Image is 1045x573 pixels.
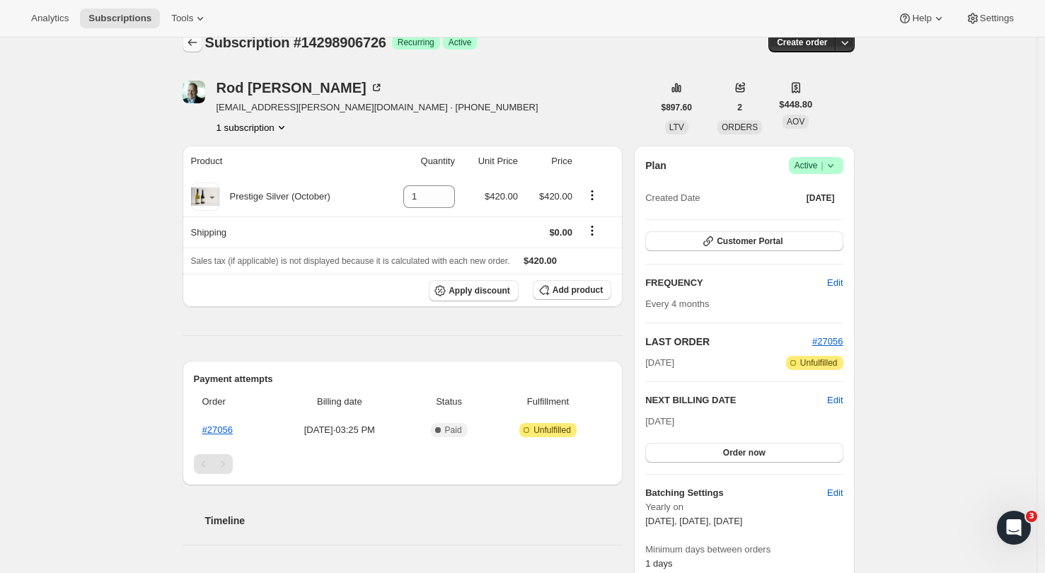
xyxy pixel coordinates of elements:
[722,122,758,132] span: ORDERS
[798,188,843,208] button: [DATE]
[645,516,742,526] span: [DATE], [DATE], [DATE]
[717,236,783,247] span: Customer Portal
[533,280,611,300] button: Add product
[645,558,672,569] span: 1 days
[957,8,1022,28] button: Settings
[216,100,538,115] span: [EMAIL_ADDRESS][PERSON_NAME][DOMAIN_NAME] · [PHONE_NUMBER]
[821,160,823,171] span: |
[88,13,151,24] span: Subscriptions
[274,395,405,409] span: Billing date
[581,187,604,203] button: Product actions
[445,424,462,436] span: Paid
[645,443,843,463] button: Order now
[812,336,843,347] a: #27056
[398,37,434,48] span: Recurring
[653,98,700,117] button: $897.60
[381,146,459,177] th: Quantity
[645,231,843,251] button: Customer Portal
[205,514,623,528] h2: Timeline
[645,276,827,290] h2: FREQUENCY
[768,33,836,52] button: Create order
[737,102,742,113] span: 2
[645,158,666,173] h2: Plan
[533,424,571,436] span: Unfulfilled
[80,8,160,28] button: Subscriptions
[539,191,572,202] span: $420.00
[449,285,510,296] span: Apply discount
[645,543,843,557] span: Minimum days between orders
[183,216,381,248] th: Shipping
[216,81,383,95] div: Rod [PERSON_NAME]
[645,191,700,205] span: Created Date
[413,395,484,409] span: Status
[795,158,838,173] span: Active
[202,424,233,435] a: #27056
[183,146,381,177] th: Product
[827,486,843,500] span: Edit
[827,393,843,407] button: Edit
[645,500,843,514] span: Yearly on
[645,486,827,500] h6: Batching Settings
[163,8,216,28] button: Tools
[787,117,804,127] span: AOV
[183,81,205,103] span: Rod Drury
[645,416,674,427] span: [DATE]
[777,37,827,48] span: Create order
[449,37,472,48] span: Active
[274,423,405,437] span: [DATE] · 03:25 PM
[485,191,518,202] span: $420.00
[645,393,827,407] h2: NEXT BILLING DATE
[23,8,77,28] button: Analytics
[807,192,835,204] span: [DATE]
[194,372,612,386] h2: Payment attempts
[912,13,931,24] span: Help
[171,13,193,24] span: Tools
[645,335,812,349] h2: LAST ORDER
[889,8,954,28] button: Help
[581,223,604,238] button: Shipping actions
[553,284,603,296] span: Add product
[729,98,751,117] button: 2
[812,335,843,349] button: #27056
[800,357,838,369] span: Unfulfilled
[216,120,289,134] button: Product actions
[205,35,386,50] span: Subscription #14298906726
[669,122,684,132] span: LTV
[549,227,572,238] span: $0.00
[1026,511,1037,522] span: 3
[645,356,674,370] span: [DATE]
[779,98,812,112] span: $448.80
[31,13,69,24] span: Analytics
[827,276,843,290] span: Edit
[524,255,557,266] span: $420.00
[645,299,709,309] span: Every 4 months
[459,146,522,177] th: Unit Price
[819,482,851,504] button: Edit
[819,272,851,294] button: Edit
[191,256,510,266] span: Sales tax (if applicable) is not displayed because it is calculated with each new order.
[219,190,330,204] div: Prestige Silver (October)
[723,447,766,458] span: Order now
[194,386,270,417] th: Order
[997,511,1031,545] iframe: Intercom live chat
[980,13,1014,24] span: Settings
[183,33,202,52] button: Subscriptions
[429,280,519,301] button: Apply discount
[662,102,692,113] span: $897.60
[194,454,612,474] nav: Pagination
[522,146,577,177] th: Price
[493,395,603,409] span: Fulfillment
